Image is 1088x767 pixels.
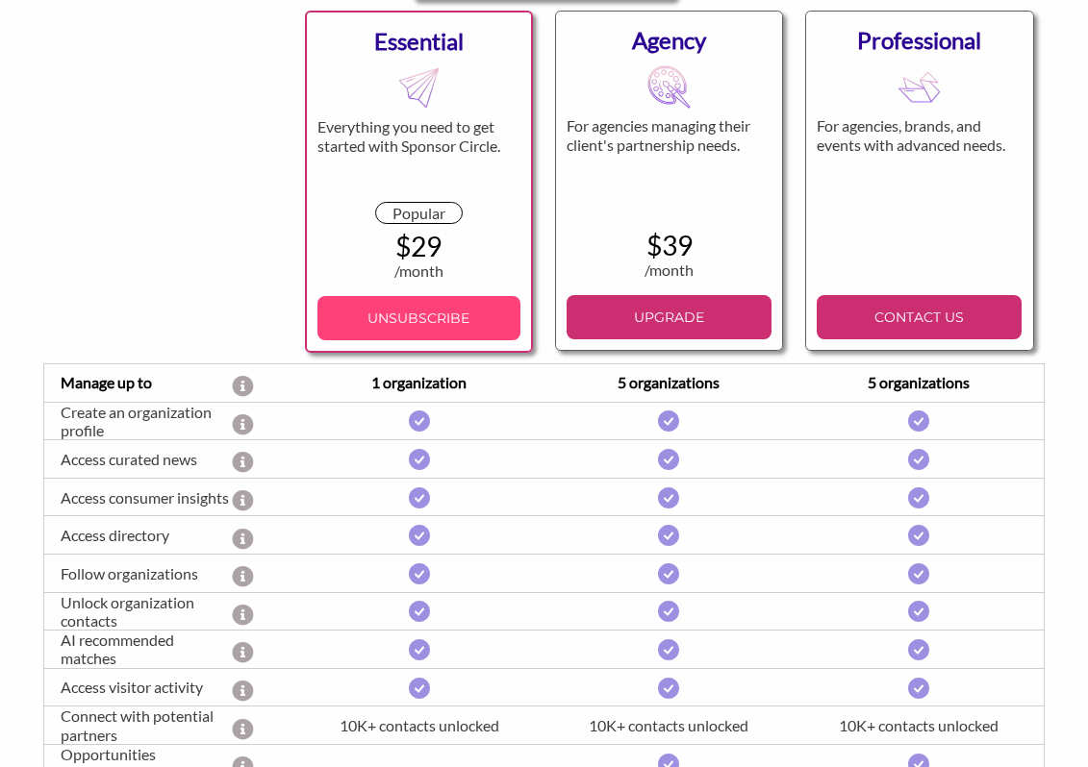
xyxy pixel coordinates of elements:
[375,202,463,225] div: Popular
[794,371,1044,394] div: 5 organizations
[658,601,679,622] img: i
[908,678,929,699] img: i
[567,295,772,339] a: UPGRADE
[44,678,232,696] div: Access visitor activity
[908,487,929,508] img: i
[409,678,430,699] img: i
[817,295,1022,339] a: CONTACT US
[409,563,430,584] img: i
[44,371,232,394] div: Manage up to
[44,631,232,667] div: AI recommended matches
[44,564,232,582] div: Follow organizations
[44,526,232,544] div: Access directory
[409,601,430,622] img: i
[44,488,232,507] div: Access consumer insights
[574,303,764,332] p: UPGRADE
[658,639,679,660] img: i
[567,232,772,259] div: $39
[908,563,929,584] img: i
[898,65,941,109] img: MDB8YWNjdF8xRVMyQnVKcDI4S0FlS2M5fGZsX2xpdmVfemZLY1VLQ1l3QUkzM2FycUE0M0ZwaXNX00M5cMylX0
[908,639,929,660] img: i
[658,525,679,546] img: i
[908,449,929,470] img: i
[658,449,679,470] img: i
[317,117,520,202] div: Everything you need to get started with Sponsor Circle.
[567,23,772,58] div: Agency
[44,450,232,468] div: Access curated news
[567,116,772,201] div: For agencies managing their client's partnership needs.
[409,525,430,546] img: i
[658,678,679,699] img: i
[294,716,544,734] div: 10K+ contacts unlocked
[409,639,430,660] img: i
[647,65,691,109] img: MDB8YWNjdF8xRVMyQnVKcDI4S0FlS2M5fGZsX2xpdmVfa1QzbGg0YzRNa2NWT1BDV21CQUZza1Zs0031E1MQed
[409,410,430,432] img: i
[817,23,1022,58] div: Professional
[294,371,544,394] div: 1 organization
[44,593,232,630] div: Unlock organization contacts
[44,706,232,743] div: Connect with potential partners
[908,525,929,546] img: i
[317,233,520,260] div: $29
[658,563,679,584] img: i
[794,716,1044,734] div: 10K+ contacts unlocked
[544,716,795,734] div: 10K+ contacts unlocked
[397,66,441,110] img: MDB8YWNjdF8xRVMyQnVKcDI4S0FlS2M5fGZsX2xpdmVfZ2hUeW9zQmppQkJrVklNa3k3WGg1bXBx00WCYLTg8d
[658,487,679,508] img: i
[817,116,1022,201] div: For agencies, brands, and events with advanced needs.
[325,304,513,333] p: UNSUBSCRIBE
[645,260,694,279] span: /month
[908,410,929,432] img: i
[394,261,443,280] span: /month
[658,410,679,432] img: i
[44,403,232,439] div: Create an organization profile
[409,449,430,470] img: i
[317,24,520,59] div: Essential
[544,371,795,394] div: 5 organizations
[409,487,430,508] img: i
[908,601,929,622] img: i
[824,303,1014,332] p: CONTACT US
